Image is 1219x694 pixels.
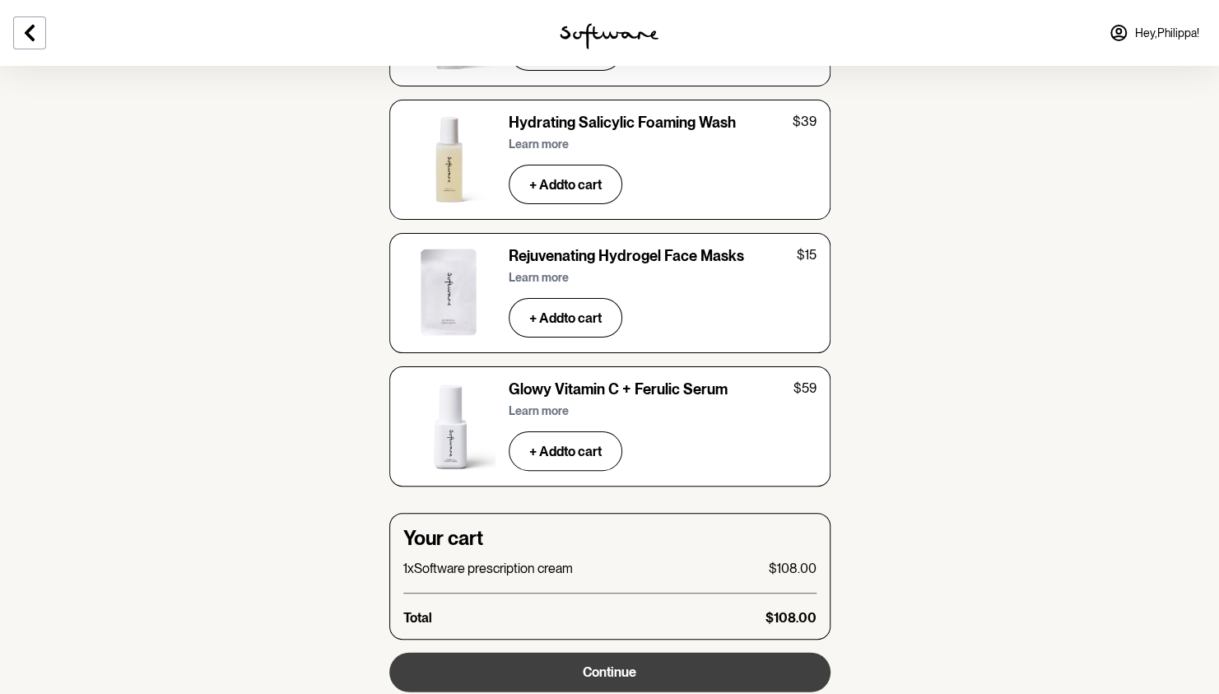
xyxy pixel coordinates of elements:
[509,394,575,428] button: Learn more
[509,247,744,265] h6: Rejuvenating Hydrogel Face Masks
[509,261,575,295] button: Learn more
[765,610,817,626] p: $108.00
[389,653,831,692] button: Continue
[793,380,817,396] p: $59
[509,380,728,398] h6: Glowy Vitamin C + Ferulic Serum
[509,271,569,285] p: Learn more
[509,128,575,161] button: Learn more
[509,137,569,151] p: Learn more
[1135,26,1199,40] span: Hey, Philippa !
[1099,13,1209,53] a: Hey,Philippa!
[509,404,569,418] p: Learn more
[403,527,817,551] h4: Your cart
[509,298,622,338] button: + Addto cart
[509,431,622,471] button: + Addto cart
[797,247,817,263] p: $15
[509,114,736,132] h6: Hydrating Salicylic Foaming Wash
[403,561,573,576] p: 1 x Software prescription cream
[769,561,817,576] p: $108.00
[403,610,432,626] p: Total
[509,165,622,204] button: + Addto cart
[793,114,817,129] p: $39
[583,664,636,680] span: Continue
[560,23,658,49] img: software logo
